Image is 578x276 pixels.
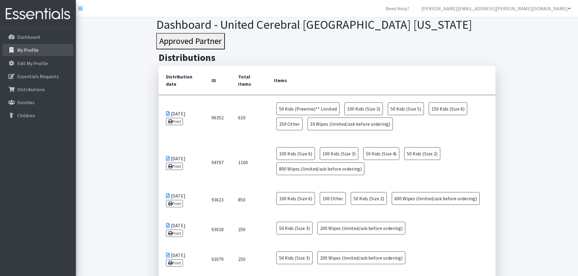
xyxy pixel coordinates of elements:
span: 800 Wipes (limited/ask before ordering) [276,162,364,175]
td: [DATE] [159,214,204,244]
p: Edit My Profile [17,60,48,66]
span: 50 Kids (Size 3) [276,222,313,234]
td: [DATE] [159,185,204,214]
a: Dashboard [2,31,73,43]
a: Families [2,96,73,108]
p: Families [17,99,35,105]
a: Print [166,230,183,237]
span: 100 Kids (Size 6) [276,192,315,205]
td: 94797 [204,140,231,185]
th: ID [204,66,231,95]
span: 200 Wipes (limited/ask before ordering) [317,251,405,264]
a: Print [166,118,183,125]
td: 1100 [231,140,267,185]
span: 600 Wipes (limited/ask before ordering) [392,192,480,205]
a: Essentials Requests [2,70,73,82]
img: HumanEssentials [2,4,73,24]
td: 850 [231,185,267,214]
td: 610 [231,95,267,140]
span: 10 Wipes (limited/ask before ordering) [307,118,393,130]
span: 50 Kids (Size 3) [276,251,313,264]
a: Distributions [2,83,73,95]
span: 50 Kids (Size 5) [388,102,424,115]
th: Items [267,66,495,95]
a: [PERSON_NAME][EMAIL_ADDRESS][PERSON_NAME][DOMAIN_NAME] [417,2,576,15]
span: 200 Wipes (limited/ask before ordering) [317,222,405,234]
td: 250 [231,244,267,274]
span: 250 Other [276,118,303,130]
h1: Dashboard - United Cerebral [GEOGRAPHIC_DATA] [US_STATE] [156,17,498,32]
a: Print [166,259,183,267]
span: 100 Other [320,192,346,205]
a: My Profile [2,44,73,56]
td: 92079 [204,244,231,274]
a: Need Help? [381,2,414,15]
td: 93623 [204,185,231,214]
a: Edit My Profile [2,57,73,69]
td: [DATE] [159,95,204,140]
span: 100 Kids (Size 3) [344,102,383,115]
span: 150 Kids (Size 6) [429,102,467,115]
button: Approved Partner [156,33,225,49]
p: Distributions [17,86,45,92]
th: Total Items [231,66,267,95]
h2: Distributions [159,52,495,63]
span: 100 Kids (Size 6) [276,147,315,160]
a: Print [166,200,183,207]
p: Dashboard [17,34,40,40]
span: 50 Kids (Size 4) [363,147,399,160]
p: Children [17,112,35,118]
th: Distribution date [159,66,204,95]
a: Children [2,109,73,121]
td: 96352 [204,95,231,140]
span: 100 Kids (Size 3) [320,147,358,160]
td: [DATE] [159,140,204,185]
a: Print [166,163,183,170]
td: 250 [231,214,267,244]
td: [DATE] [159,244,204,274]
p: My Profile [17,47,39,53]
p: Essentials Requests [17,73,59,79]
span: 50 Kids (Preemie)** Limited [276,102,340,115]
span: 50 Kids (Size 2) [404,147,440,160]
td: 93018 [204,214,231,244]
span: 50 Kids (Size 2) [351,192,387,205]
